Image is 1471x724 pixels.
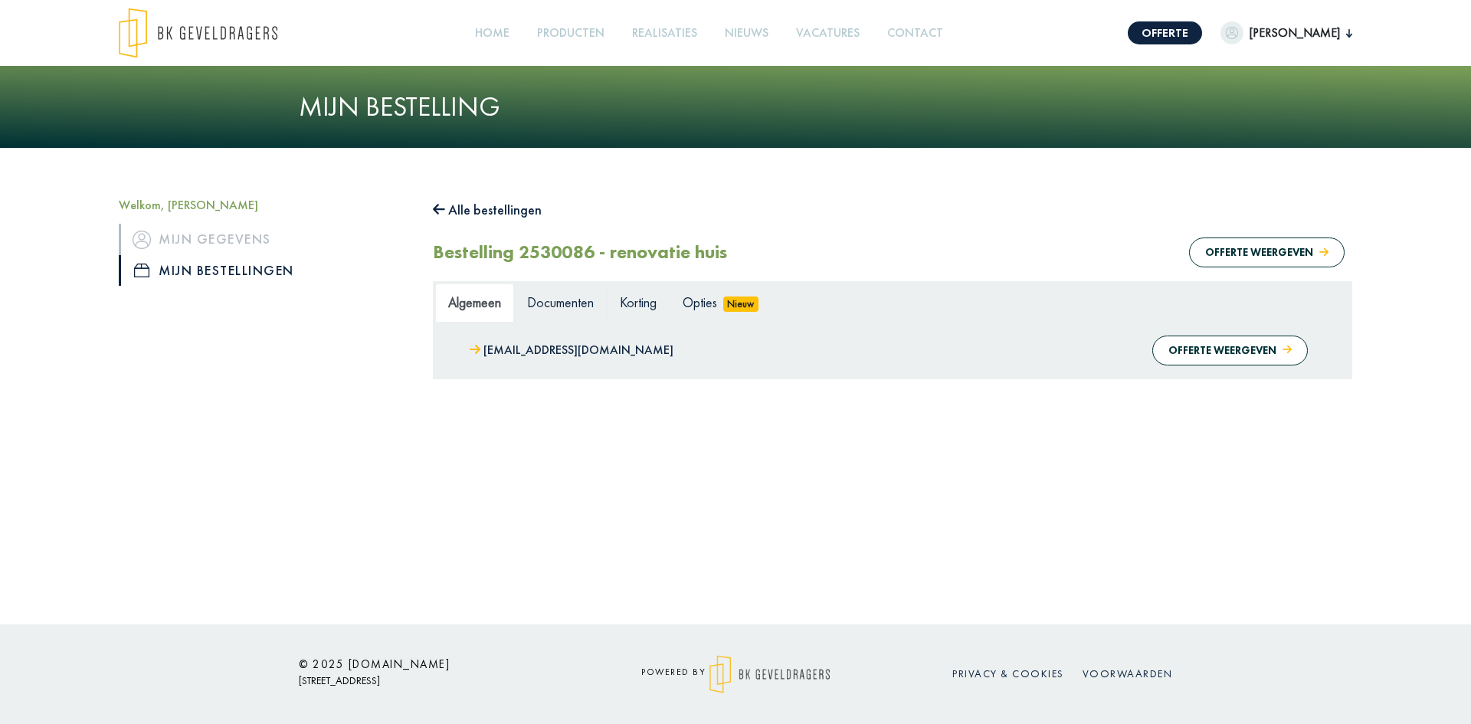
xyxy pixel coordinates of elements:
[598,655,873,693] div: powered by
[469,16,516,51] a: Home
[133,231,151,249] img: icon
[709,655,830,693] img: logo
[1220,21,1243,44] img: dummypic.png
[790,16,866,51] a: Vacatures
[433,198,542,222] button: Alle bestellingen
[435,283,1350,321] ul: Tabs
[719,16,775,51] a: Nieuws
[1220,21,1352,44] button: [PERSON_NAME]
[119,255,410,286] a: iconMijn bestellingen
[1152,336,1308,365] button: Offerte weergeven
[1083,667,1173,680] a: Voorwaarden
[626,16,703,51] a: Realisaties
[134,264,149,277] img: icon
[881,16,949,51] a: Contact
[952,667,1064,680] a: Privacy & cookies
[299,657,575,671] h6: © 2025 [DOMAIN_NAME]
[683,293,717,311] span: Opties
[531,16,611,51] a: Producten
[1243,24,1346,42] span: [PERSON_NAME]
[1128,21,1202,44] a: Offerte
[119,198,410,212] h5: Welkom, [PERSON_NAME]
[299,671,575,690] p: [STREET_ADDRESS]
[448,293,501,311] span: Algemeen
[433,241,727,264] h2: Bestelling 2530086 - renovatie huis
[119,224,410,254] a: iconMijn gegevens
[527,293,594,311] span: Documenten
[723,296,758,312] span: Nieuw
[119,8,277,58] img: logo
[620,293,657,311] span: Korting
[299,90,1172,123] h1: Mijn bestelling
[470,339,673,362] a: [EMAIL_ADDRESS][DOMAIN_NAME]
[1189,238,1345,267] button: Offerte weergeven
